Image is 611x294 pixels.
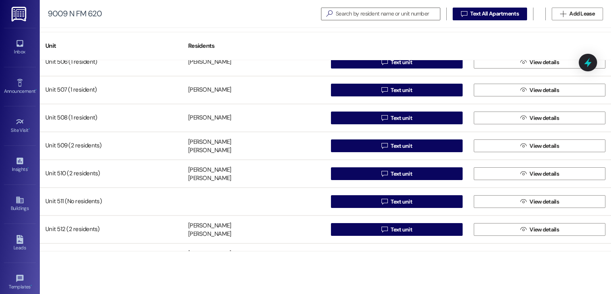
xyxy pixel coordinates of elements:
span: Text unit [391,86,412,94]
div: [PERSON_NAME] [188,230,231,239]
div: Unit 512 (2 residents) [40,221,183,237]
button: Text unit [331,112,463,124]
img: ResiDesk Logo [12,7,28,22]
div: [PERSON_NAME] [188,249,231,258]
div: [PERSON_NAME] [188,138,231,146]
div: [PERSON_NAME] [188,58,231,67]
div: Unit 507 (1 resident) [40,82,183,98]
i:  [381,171,387,177]
span: Text unit [391,58,412,67]
span: • [31,283,32,288]
span: Text All Apartments [470,10,519,18]
button: View details [474,195,605,208]
i:  [381,143,387,149]
i:  [381,87,387,93]
button: View details [474,167,605,180]
i:  [381,59,387,65]
span: Text unit [391,170,412,178]
span: View details [529,225,559,234]
div: Unit [40,36,183,56]
button: Text unit [331,195,463,208]
a: Templates • [4,272,36,293]
i:  [520,226,526,233]
span: View details [529,142,559,150]
div: [PERSON_NAME] [188,221,231,230]
button: View details [474,56,605,69]
span: View details [529,58,559,67]
span: • [35,87,37,93]
div: [PERSON_NAME] [188,114,231,122]
span: Text unit [391,198,412,206]
span: View details [529,114,559,122]
div: Unit 511 (No residents) [40,194,183,210]
button: Text All Apartments [453,8,527,20]
a: Site Visit • [4,115,36,137]
i:  [520,198,526,205]
div: [PERSON_NAME] [188,147,231,155]
div: Unit 509 (2 residents) [40,138,183,154]
div: Unit 513 (2 residents) [40,249,183,265]
i:  [323,10,336,18]
button: View details [474,112,605,124]
div: [PERSON_NAME] [188,86,231,94]
a: Inbox [4,37,36,58]
button: View details [474,223,605,236]
i:  [381,115,387,121]
i:  [461,11,467,17]
button: Add Lease [552,8,603,20]
div: Residents [183,36,325,56]
button: Text unit [331,139,463,152]
button: Text unit [331,84,463,96]
span: View details [529,170,559,178]
div: Unit 506 (1 resident) [40,54,183,70]
i:  [560,11,566,17]
a: Leads [4,233,36,254]
i:  [520,171,526,177]
span: • [27,165,29,171]
i:  [381,198,387,205]
i:  [381,226,387,233]
button: Text unit [331,167,463,180]
span: • [29,126,30,132]
i:  [520,59,526,65]
span: Text unit [391,114,412,122]
span: Text unit [391,225,412,234]
span: View details [529,198,559,206]
i:  [520,87,526,93]
div: Unit 510 (2 residents) [40,166,183,182]
div: 9009 N FM 620 [48,10,102,18]
button: View details [474,84,605,96]
a: Buildings [4,193,36,215]
a: Insights • [4,154,36,176]
input: Search by resident name or unit number [336,8,440,20]
button: Text unit [331,56,463,69]
button: Text unit [331,223,463,236]
div: Unit 508 (1 resident) [40,110,183,126]
span: Text unit [391,142,412,150]
div: [PERSON_NAME] [188,166,231,174]
i:  [520,143,526,149]
button: View details [474,139,605,152]
i:  [520,115,526,121]
div: [PERSON_NAME] [188,174,231,183]
span: Add Lease [569,10,595,18]
span: View details [529,86,559,94]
